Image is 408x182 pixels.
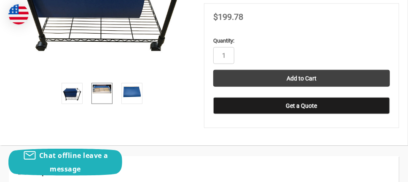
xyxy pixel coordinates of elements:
button: Get a Quote [213,97,390,114]
img: Mobile Filing Bundle [123,84,141,98]
h2: Description [18,165,390,178]
label: Quantity: [213,37,390,45]
button: Chat offline leave a message [8,149,122,176]
img: Mobile Filing Bundle [93,85,111,94]
span: Chat offline leave a message [39,151,108,174]
img: Mobile Filing Bundle [63,84,81,103]
span: $199.78 [213,12,243,22]
img: duty and tax information for United States [8,4,29,24]
input: Add to Cart [213,70,390,87]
